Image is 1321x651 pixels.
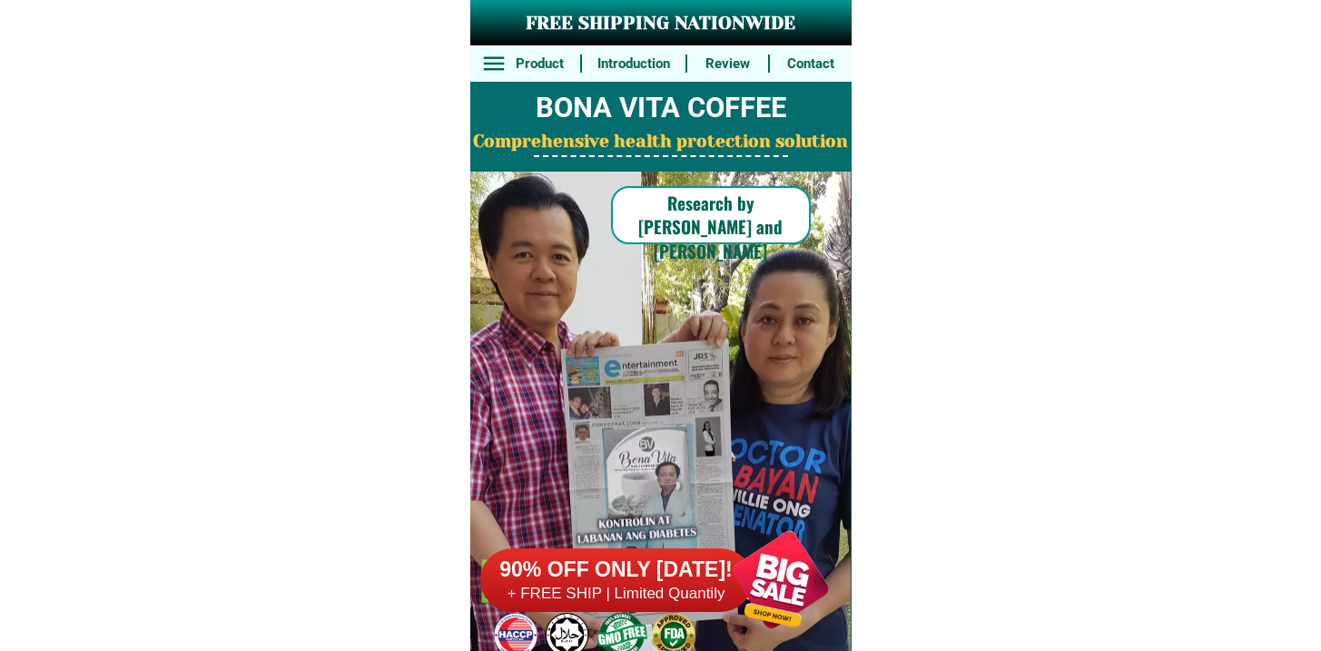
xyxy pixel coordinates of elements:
h6: Research by [PERSON_NAME] and [PERSON_NAME] [611,191,811,263]
h2: Comprehensive health protection solution [470,129,852,155]
h2: BONA VITA COFFEE [470,87,852,130]
h6: 90% OFF ONLY [DATE]! [480,557,753,584]
h3: FREE SHIPPING NATIONWIDE [470,10,852,37]
h6: + FREE SHIP | Limited Quantily [480,584,753,604]
h6: Review [697,54,759,74]
h6: Contact [780,54,842,74]
h6: Product [508,54,570,74]
h6: Introduction [591,54,675,74]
